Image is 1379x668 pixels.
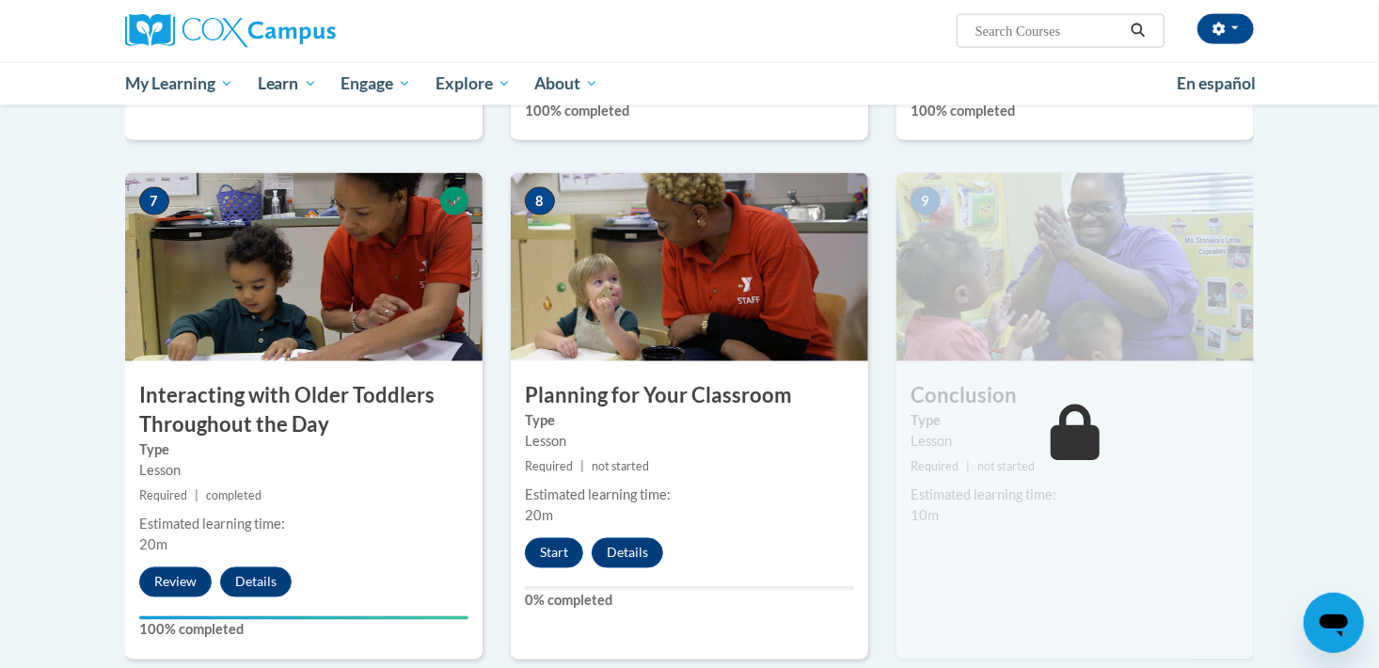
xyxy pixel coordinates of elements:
[911,411,1240,432] label: Type
[911,485,1240,506] div: Estimated learning time:
[911,432,1240,453] div: Lesson
[1177,73,1256,93] span: En español
[113,62,246,105] a: My Learning
[911,460,959,474] span: Required
[1124,20,1152,42] button: Search
[139,537,167,553] span: 20m
[125,14,336,48] img: Cox Campus
[525,485,854,506] div: Estimated learning time:
[139,616,468,620] div: Your progress
[139,440,468,461] label: Type
[1165,64,1268,103] a: En español
[580,460,584,474] span: |
[511,382,868,411] h3: Planning for Your Classroom
[534,72,598,95] span: About
[195,489,198,503] span: |
[911,187,941,215] span: 9
[525,101,854,121] label: 100% completed
[977,460,1035,474] span: not started
[139,489,187,503] span: Required
[139,461,468,482] div: Lesson
[525,411,854,432] label: Type
[525,508,553,524] span: 20m
[125,72,233,95] span: My Learning
[966,460,970,474] span: |
[511,173,868,361] img: Course Image
[525,187,555,215] span: 8
[1197,14,1254,44] button: Account Settings
[592,538,663,568] button: Details
[125,173,483,361] img: Course Image
[525,538,583,568] button: Start
[139,515,468,535] div: Estimated learning time:
[436,72,511,95] span: Explore
[328,62,423,105] a: Engage
[974,20,1124,42] input: Search Courses
[523,62,611,105] a: About
[125,14,483,48] a: Cox Campus
[341,72,411,95] span: Engage
[592,460,649,474] span: not started
[139,567,212,597] button: Review
[258,72,317,95] span: Learn
[911,508,939,524] span: 10m
[206,489,262,503] span: completed
[139,620,468,641] label: 100% completed
[220,567,292,597] button: Details
[139,187,169,215] span: 7
[896,382,1254,411] h3: Conclusion
[896,173,1254,361] img: Course Image
[423,62,523,105] a: Explore
[125,382,483,440] h3: Interacting with Older Toddlers Throughout the Day
[97,62,1282,105] div: Main menu
[246,62,329,105] a: Learn
[525,460,573,474] span: Required
[525,591,854,612] label: 0% completed
[525,432,854,453] div: Lesson
[1304,593,1364,653] iframe: Button to launch messaging window
[911,101,1240,121] label: 100% completed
